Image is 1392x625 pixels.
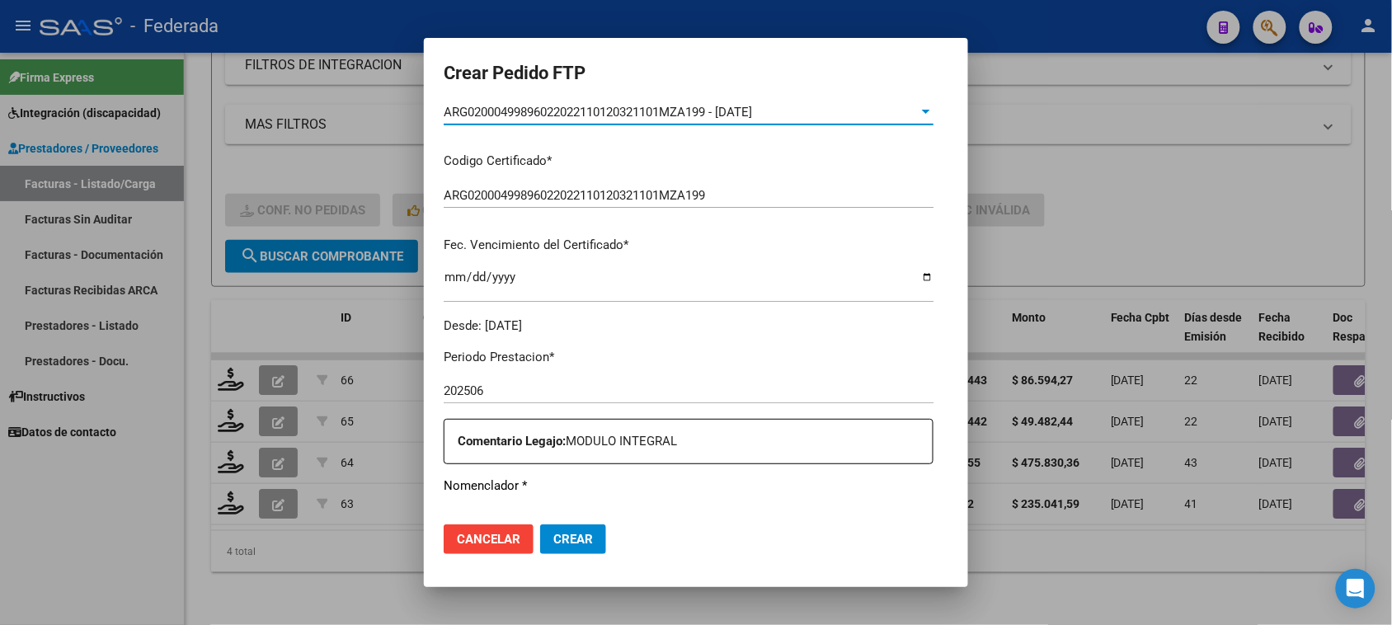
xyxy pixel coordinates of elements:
h2: Crear Pedido FTP [444,58,948,89]
div: Desde: [DATE] [444,317,933,336]
span: ARG02000499896022022110120321101MZA199 - [DATE] [444,105,752,120]
button: Cancelar [444,524,534,554]
span: Crear [553,532,593,547]
p: Codigo Certificado [444,152,933,171]
span: Cancelar [457,532,520,547]
strong: Comentario Legajo: [458,434,566,449]
p: MODULO INTEGRAL [458,432,933,451]
div: Open Intercom Messenger [1336,569,1376,609]
p: Periodo Prestacion [444,348,933,367]
p: Fec. Vencimiento del Certificado [444,236,933,255]
button: Crear [540,524,606,554]
p: Nomenclador * [444,477,933,496]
